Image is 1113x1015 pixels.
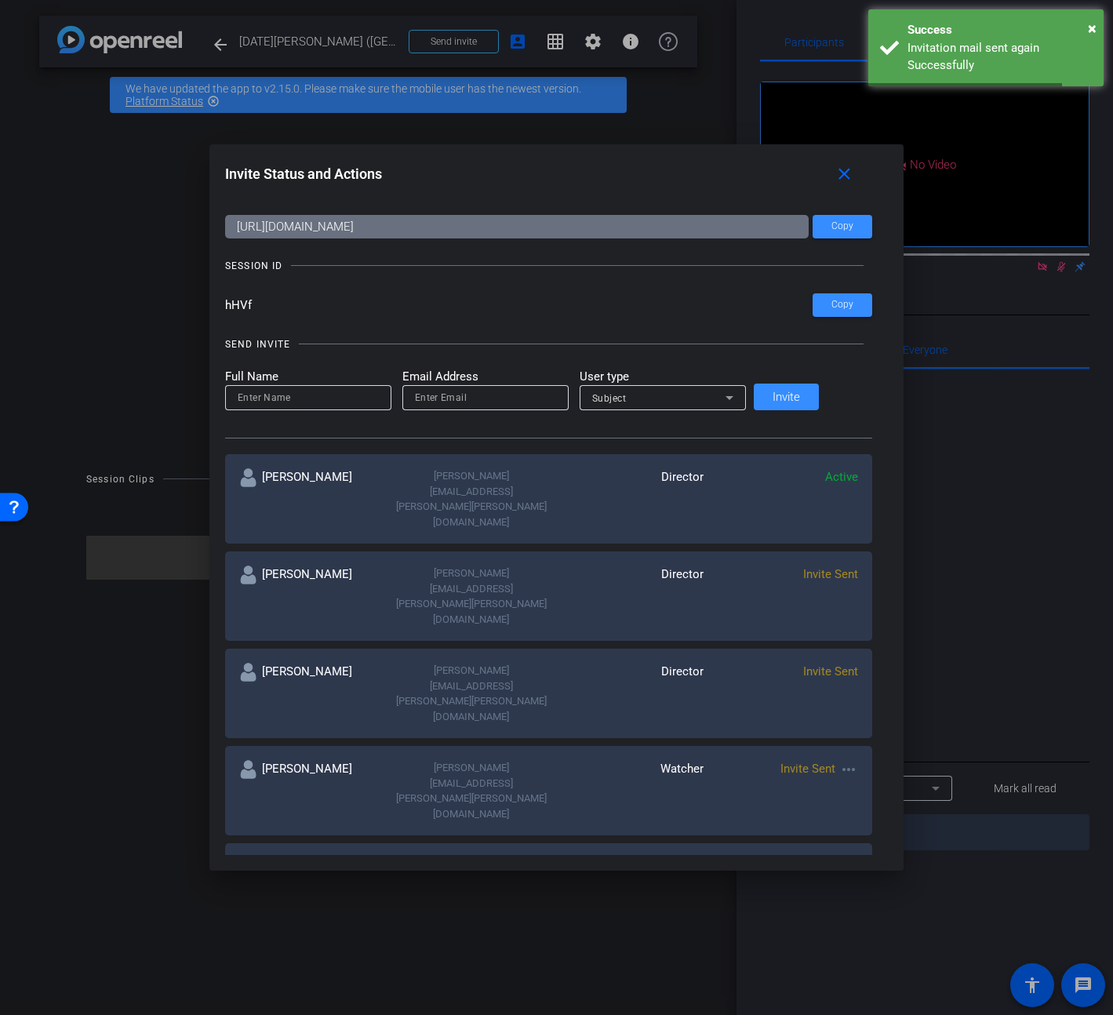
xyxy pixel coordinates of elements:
[239,468,394,529] div: [PERSON_NAME]
[225,337,872,352] openreel-title-line: SEND INVITE
[549,663,704,724] div: Director
[402,368,569,386] mat-label: Email Address
[592,393,627,404] span: Subject
[549,760,704,821] div: Watcher
[831,299,853,311] span: Copy
[1088,16,1097,40] button: Close
[835,165,854,184] mat-icon: close
[803,664,858,678] span: Invite Sent
[239,663,394,724] div: [PERSON_NAME]
[239,760,394,821] div: [PERSON_NAME]
[813,215,872,238] button: Copy
[238,388,379,407] input: Enter Name
[394,663,548,724] div: [PERSON_NAME][EMAIL_ADDRESS][PERSON_NAME][PERSON_NAME][DOMAIN_NAME]
[831,220,853,232] span: Copy
[225,160,872,188] div: Invite Status and Actions
[780,762,835,776] span: Invite Sent
[825,470,858,484] span: Active
[839,760,858,779] mat-icon: more_horiz
[580,368,746,386] mat-label: User type
[394,760,548,821] div: [PERSON_NAME][EMAIL_ADDRESS][PERSON_NAME][PERSON_NAME][DOMAIN_NAME]
[415,388,556,407] input: Enter Email
[549,468,704,529] div: Director
[394,566,548,627] div: [PERSON_NAME][EMAIL_ADDRESS][PERSON_NAME][PERSON_NAME][DOMAIN_NAME]
[225,258,872,274] openreel-title-line: SESSION ID
[907,39,1092,75] div: Invitation mail sent again Successfully
[803,567,858,581] span: Invite Sent
[549,566,704,627] div: Director
[225,337,290,352] div: SEND INVITE
[1088,19,1097,38] span: ×
[239,566,394,627] div: [PERSON_NAME]
[225,258,282,274] div: SESSION ID
[225,368,391,386] mat-label: Full Name
[394,468,548,529] div: [PERSON_NAME][EMAIL_ADDRESS][PERSON_NAME][PERSON_NAME][DOMAIN_NAME]
[813,293,872,317] button: Copy
[907,21,1092,39] div: Success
